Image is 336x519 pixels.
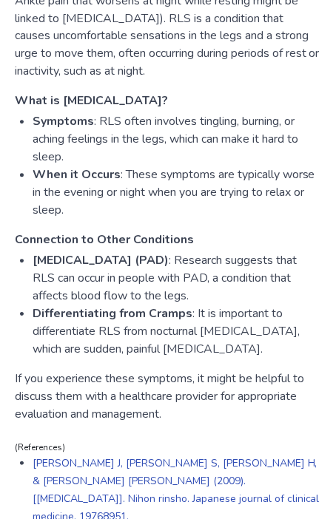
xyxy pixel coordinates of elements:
p: (References) [15,441,321,455]
li: : Research suggests that RLS can occur in people with PAD, a condition that affects blood flow to... [33,252,321,305]
strong: [MEDICAL_DATA] (PAD) [33,253,169,269]
strong: Symptoms [33,114,94,130]
li: : These symptoms are typically worse in the evening or night when you are trying to relax or sleep. [33,166,321,220]
p: If you experience these symptoms, it might be helpful to discuss them with a healthcare provider ... [15,370,321,424]
h3: Connection to Other Conditions [15,231,321,249]
li: : RLS often involves tingling, burning, or aching feelings in the legs, which can make it hard to... [33,113,321,166]
strong: Differentiating from Cramps [33,306,192,322]
strong: When it Occurs [33,167,121,183]
h3: What is [MEDICAL_DATA]? [15,92,321,110]
li: : It is important to differentiate RLS from nocturnal [MEDICAL_DATA], which are sudden, painful [... [33,305,321,359]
